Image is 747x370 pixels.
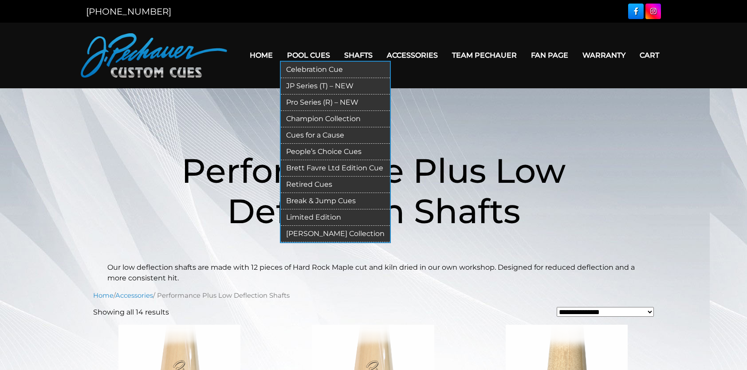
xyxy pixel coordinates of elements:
[575,44,633,67] a: Warranty
[281,193,390,209] a: Break & Jump Cues
[107,262,640,283] p: Our low deflection shafts are made with 12 pieces of Hard Rock Maple cut and kiln dried in our ow...
[86,6,171,17] a: [PHONE_NUMBER]
[281,62,390,78] a: Celebration Cue
[557,307,654,317] select: Shop order
[93,307,169,318] p: Showing all 14 results
[281,209,390,226] a: Limited Edition
[524,44,575,67] a: Fan Page
[280,44,337,67] a: Pool Cues
[633,44,666,67] a: Cart
[281,78,390,94] a: JP Series (T) – NEW
[181,150,566,232] span: Performance Plus Low Deflection Shafts
[281,127,390,144] a: Cues for a Cause
[337,44,380,67] a: Shafts
[93,291,654,300] nav: Breadcrumb
[281,144,390,160] a: People’s Choice Cues
[281,160,390,177] a: Brett Favre Ltd Edition Cue
[281,94,390,111] a: Pro Series (R) – NEW
[380,44,445,67] a: Accessories
[243,44,280,67] a: Home
[115,291,153,299] a: Accessories
[81,33,227,78] img: Pechauer Custom Cues
[445,44,524,67] a: Team Pechauer
[281,111,390,127] a: Champion Collection
[281,226,390,242] a: [PERSON_NAME] Collection
[93,291,114,299] a: Home
[281,177,390,193] a: Retired Cues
